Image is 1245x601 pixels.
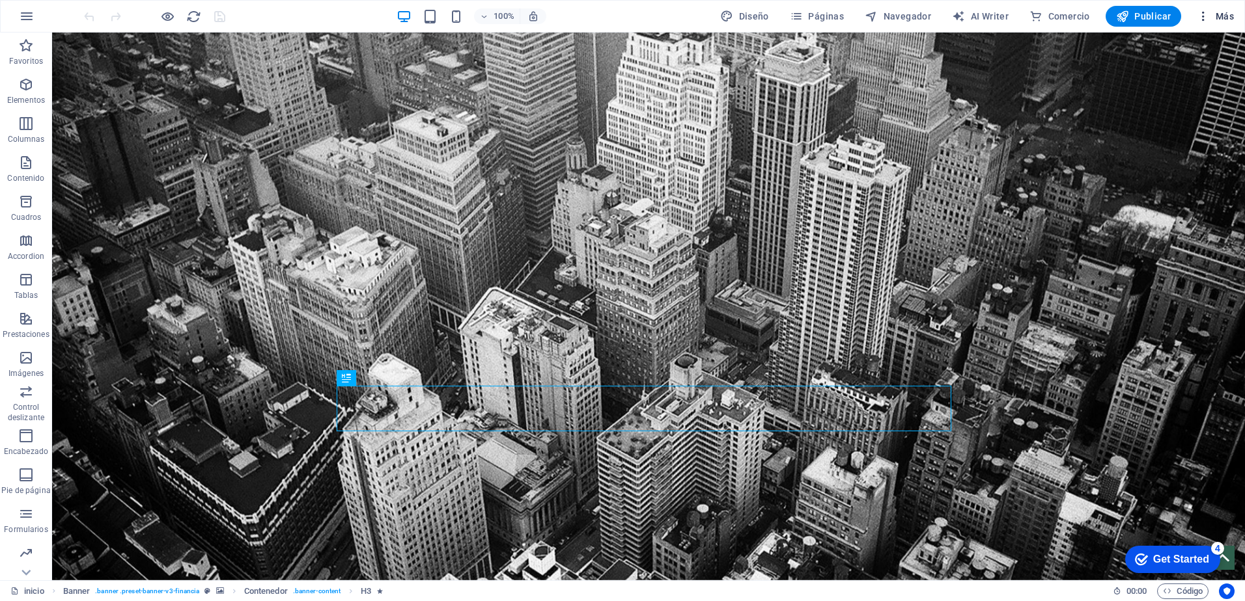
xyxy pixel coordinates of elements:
button: reload [186,8,201,24]
i: Al redimensionar, ajustar el nivel de zoom automáticamente para ajustarse al dispositivo elegido. [527,10,539,22]
div: Get Started 4 items remaining, 20% complete [7,7,102,34]
button: Más [1192,6,1239,27]
span: Haz clic para seleccionar y doble clic para editar [63,583,91,599]
span: . banner-content [293,583,341,599]
p: Favoritos [9,56,43,66]
span: : [1136,586,1138,596]
i: Este elemento contiene un fondo [216,587,224,594]
button: Comercio [1024,6,1095,27]
span: Haz clic para seleccionar y doble clic para editar [244,583,288,599]
button: Código [1157,583,1209,599]
button: 100% [474,8,520,24]
span: Comercio [1029,10,1090,23]
h6: 100% [494,8,514,24]
p: Encabezado [4,446,48,457]
nav: breadcrumb [63,583,383,599]
p: Elementos [7,95,45,105]
div: Get Started [35,14,91,26]
span: Código [1163,583,1203,599]
span: Páginas [790,10,844,23]
span: AI Writer [952,10,1009,23]
p: Cuadros [11,212,42,222]
span: Más [1197,10,1234,23]
a: Haz clic para cancelar la selección y doble clic para abrir páginas [10,583,44,599]
span: Publicar [1116,10,1171,23]
div: 4 [93,3,106,16]
h6: Tiempo de la sesión [1113,583,1147,599]
span: Navegador [865,10,931,23]
p: Marketing [8,563,44,574]
p: Imágenes [8,368,44,379]
p: Prestaciones [3,329,49,340]
p: Tablas [14,290,38,300]
p: Contenido [7,173,44,183]
p: Accordion [8,251,44,261]
span: . banner .preset-banner-v3-financia [95,583,199,599]
p: Pie de página [1,485,50,496]
p: Formularios [4,524,48,535]
i: Volver a cargar página [186,9,201,24]
button: Haz clic para salir del modo de previsualización y seguir editando [160,8,175,24]
button: Diseño [715,6,774,27]
span: 00 00 [1126,583,1147,599]
i: El elemento contiene una animación [377,587,383,594]
button: Publicar [1106,6,1182,27]
i: Este elemento es un preajuste personalizable [204,587,210,594]
span: Haz clic para seleccionar y doble clic para editar [361,583,371,599]
button: Usercentrics [1219,583,1235,599]
button: Páginas [785,6,849,27]
button: AI Writer [947,6,1014,27]
button: Navegador [860,6,936,27]
span: Diseño [720,10,769,23]
div: Diseño (Ctrl+Alt+Y) [715,6,774,27]
p: Columnas [8,134,45,144]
